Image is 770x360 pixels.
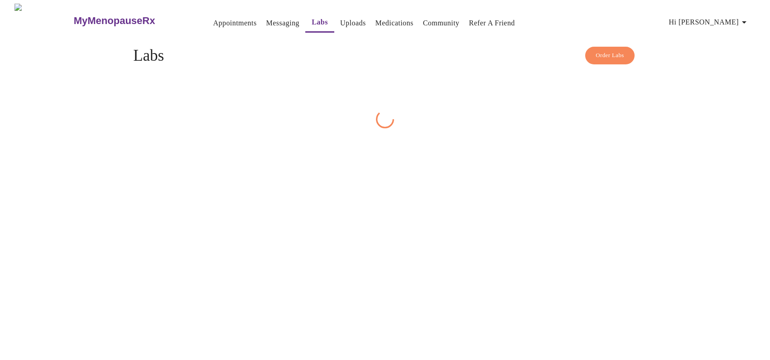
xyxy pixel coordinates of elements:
[465,14,519,32] button: Refer a Friend
[423,17,460,29] a: Community
[14,4,72,38] img: MyMenopauseRx Logo
[375,17,414,29] a: Medications
[209,14,260,32] button: Appointments
[596,50,624,61] span: Order Labs
[263,14,303,32] button: Messaging
[213,17,256,29] a: Appointments
[669,16,750,29] span: Hi [PERSON_NAME]
[72,5,191,37] a: MyMenopauseRx
[337,14,370,32] button: Uploads
[133,47,637,65] h4: Labs
[266,17,299,29] a: Messaging
[469,17,515,29] a: Refer a Friend
[305,13,334,33] button: Labs
[312,16,328,29] a: Labs
[340,17,366,29] a: Uploads
[74,15,155,27] h3: MyMenopauseRx
[419,14,463,32] button: Community
[665,13,753,31] button: Hi [PERSON_NAME]
[585,47,635,64] button: Order Labs
[372,14,417,32] button: Medications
